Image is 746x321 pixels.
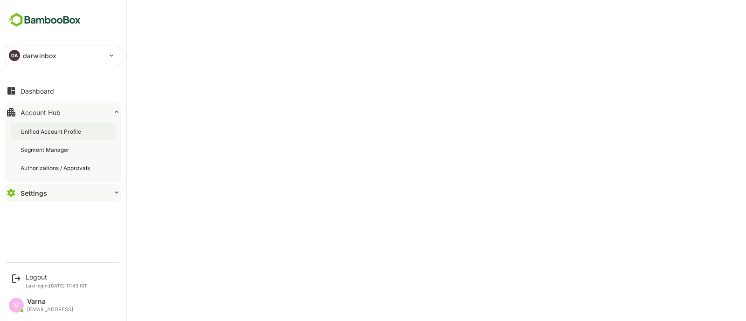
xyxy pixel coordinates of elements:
p: darwinbox [23,51,56,61]
button: Account Hub [5,103,121,122]
div: Segment Manager [21,146,71,154]
div: Dashboard [21,87,54,95]
div: Unified Account Profile [21,128,83,136]
div: V [9,298,24,313]
img: BambooboxFullLogoMark.5f36c76dfaba33ec1ec1367b70bb1252.svg [5,11,83,29]
button: Dashboard [5,82,121,100]
div: Varna [27,298,73,306]
div: Account Hub [21,109,61,116]
div: DAdarwinbox [5,46,121,65]
p: Last login: [DATE] 17:43 IST [26,283,87,288]
button: Settings [5,184,121,202]
div: DA [9,50,20,61]
div: Logout [26,273,87,281]
div: [EMAIL_ADDRESS] [27,307,73,313]
div: Authorizations / Approvals [21,164,92,172]
div: Settings [21,189,47,197]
